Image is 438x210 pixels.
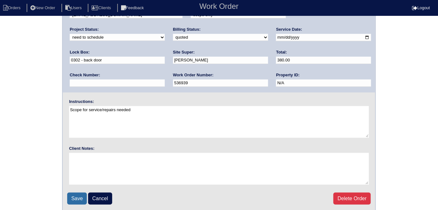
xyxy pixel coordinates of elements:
[69,106,369,138] textarea: Scope for service/repairs needed
[333,193,371,205] a: Delete Order
[70,49,90,55] label: Lock Box:
[88,4,116,12] li: Clients
[173,27,201,32] label: Billing Status:
[27,5,60,10] a: New Order
[70,72,100,78] label: Check Number:
[61,5,87,10] a: Users
[276,27,302,32] label: Service Date:
[69,146,94,151] label: Client Notes:
[70,27,99,32] label: Project Status:
[173,72,214,78] label: Work Order Number:
[117,4,149,12] li: Feedback
[67,193,87,205] input: Save
[88,5,116,10] a: Clients
[69,99,94,105] label: Instructions:
[88,193,112,205] a: Cancel
[412,5,430,10] a: Logout
[61,4,87,12] li: Users
[173,49,195,55] label: Site Super:
[276,49,287,55] label: Total:
[27,4,60,12] li: New Order
[276,72,300,78] label: Property ID:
